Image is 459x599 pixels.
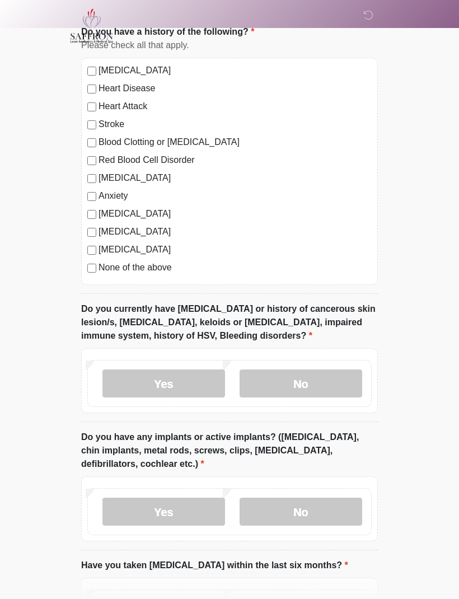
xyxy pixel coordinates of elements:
label: Yes [102,369,225,397]
label: Yes [102,498,225,526]
input: [MEDICAL_DATA] [87,210,96,219]
label: [MEDICAL_DATA] [99,207,372,221]
label: Do you have any implants or active implants? ([MEDICAL_DATA], chin implants, metal rods, screws, ... [81,430,378,471]
input: [MEDICAL_DATA] [87,228,96,237]
label: Have you taken [MEDICAL_DATA] within the last six months? [81,559,348,572]
label: No [240,498,362,526]
input: Heart Disease [87,85,96,93]
label: Anxiety [99,189,372,203]
input: [MEDICAL_DATA] [87,67,96,76]
label: Red Blood Cell Disorder [99,153,372,167]
label: [MEDICAL_DATA] [99,243,372,256]
label: Do you currently have [MEDICAL_DATA] or history of cancerous skin lesion/s, [MEDICAL_DATA], keloi... [81,302,378,343]
input: Blood Clotting or [MEDICAL_DATA] [87,138,96,147]
input: Anxiety [87,192,96,201]
input: Red Blood Cell Disorder [87,156,96,165]
input: [MEDICAL_DATA] [87,174,96,183]
label: Stroke [99,118,372,131]
input: Stroke [87,120,96,129]
input: Heart Attack [87,102,96,111]
label: Heart Attack [99,100,372,113]
label: [MEDICAL_DATA] [99,64,372,77]
img: Saffron Laser Aesthetics and Medical Spa Logo [70,8,114,43]
label: [MEDICAL_DATA] [99,171,372,185]
label: None of the above [99,261,372,274]
input: [MEDICAL_DATA] [87,246,96,255]
input: None of the above [87,264,96,273]
label: No [240,369,362,397]
label: Heart Disease [99,82,372,95]
label: Blood Clotting or [MEDICAL_DATA] [99,135,372,149]
label: [MEDICAL_DATA] [99,225,372,238]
